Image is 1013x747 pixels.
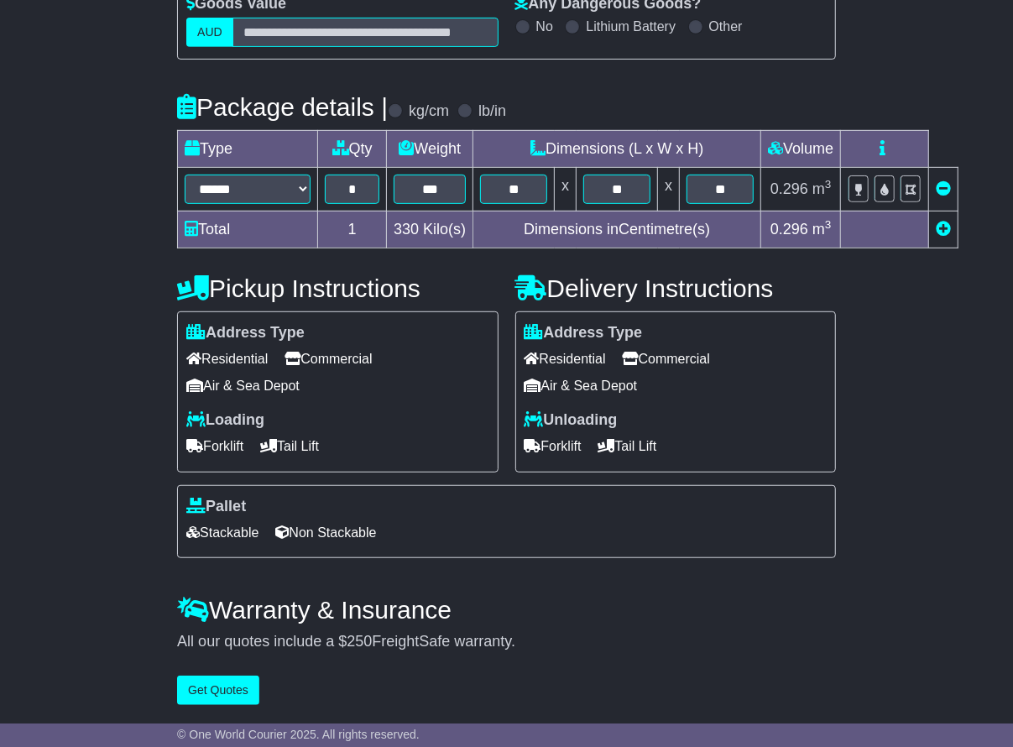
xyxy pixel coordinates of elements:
[473,130,761,167] td: Dimensions (L x W x H)
[186,520,258,546] span: Stackable
[515,274,836,302] h4: Delivery Instructions
[525,433,582,459] span: Forklift
[318,130,387,167] td: Qty
[770,221,808,238] span: 0.296
[525,373,638,399] span: Air & Sea Depot
[525,411,618,430] label: Unloading
[186,498,246,516] label: Pallet
[770,180,808,197] span: 0.296
[177,728,420,741] span: © One World Courier 2025. All rights reserved.
[285,346,372,372] span: Commercial
[812,180,832,197] span: m
[409,102,449,121] label: kg/cm
[275,520,376,546] span: Non Stackable
[186,18,233,47] label: AUD
[177,596,836,624] h4: Warranty & Insurance
[177,676,259,705] button: Get Quotes
[186,373,300,399] span: Air & Sea Depot
[658,167,680,211] td: x
[525,324,643,342] label: Address Type
[555,167,577,211] td: x
[177,633,836,651] div: All our quotes include a $ FreightSafe warranty.
[260,433,319,459] span: Tail Lift
[387,130,473,167] td: Weight
[186,346,268,372] span: Residential
[473,211,761,248] td: Dimensions in Centimetre(s)
[478,102,506,121] label: lb/in
[586,18,676,34] label: Lithium Battery
[536,18,553,34] label: No
[761,130,841,167] td: Volume
[394,221,419,238] span: 330
[709,18,743,34] label: Other
[186,433,243,459] span: Forklift
[936,221,951,238] a: Add new item
[598,433,657,459] span: Tail Lift
[318,211,387,248] td: 1
[178,211,318,248] td: Total
[186,324,305,342] label: Address Type
[177,274,498,302] h4: Pickup Instructions
[825,218,832,231] sup: 3
[178,130,318,167] td: Type
[812,221,832,238] span: m
[347,633,372,650] span: 250
[177,93,388,121] h4: Package details |
[623,346,710,372] span: Commercial
[186,411,264,430] label: Loading
[387,211,473,248] td: Kilo(s)
[525,346,606,372] span: Residential
[936,180,951,197] a: Remove this item
[825,178,832,191] sup: 3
